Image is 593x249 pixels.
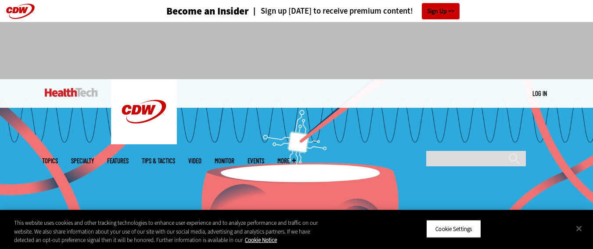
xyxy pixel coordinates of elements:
span: Topics [42,157,58,164]
button: Close [569,219,589,238]
h3: Become an Insider [166,6,249,16]
div: User menu [532,89,547,98]
a: Video [188,157,201,164]
a: Events [248,157,264,164]
a: Sign Up [422,3,460,19]
a: CDW [111,137,177,146]
a: Tips & Tactics [142,157,175,164]
a: Become an Insider [133,6,249,16]
button: Cookie Settings [426,220,481,238]
div: This website uses cookies and other tracking technologies to enhance user experience and to analy... [14,219,326,245]
a: MonITor [215,157,234,164]
a: Log in [532,89,547,97]
span: Specialty [71,157,94,164]
a: Features [107,157,129,164]
a: Sign up [DATE] to receive premium content! [249,7,413,15]
img: Home [111,79,177,144]
iframe: advertisement [137,31,456,70]
a: More information about your privacy [245,236,277,244]
img: Home [45,88,98,97]
span: More [277,157,296,164]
